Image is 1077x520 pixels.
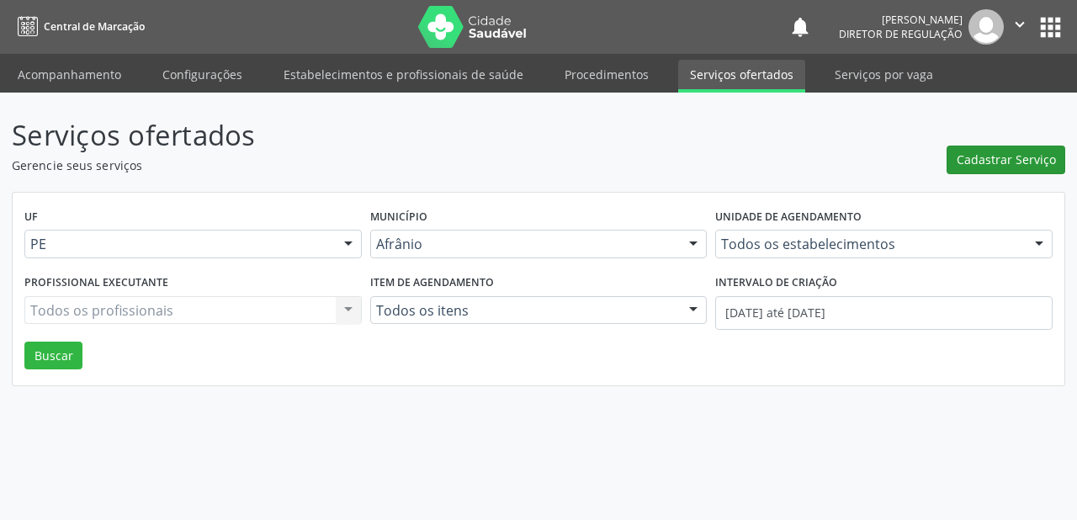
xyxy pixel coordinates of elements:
label: Profissional executante [24,270,168,296]
label: Item de agendamento [370,270,494,296]
a: Configurações [151,60,254,89]
a: Central de Marcação [12,13,145,40]
p: Serviços ofertados [12,114,749,157]
label: Município [370,204,427,231]
span: Todos os itens [376,302,673,319]
span: Cadastrar Serviço [957,151,1056,168]
a: Acompanhamento [6,60,133,89]
i:  [1011,15,1029,34]
label: UF [24,204,38,231]
button: Cadastrar Serviço [947,146,1065,174]
a: Procedimentos [553,60,661,89]
label: Intervalo de criação [715,270,837,296]
button: notifications [788,15,812,39]
a: Estabelecimentos e profissionais de saúde [272,60,535,89]
div: [PERSON_NAME] [839,13,963,27]
span: Afrânio [376,236,673,252]
button:  [1004,9,1036,45]
span: Central de Marcação [44,19,145,34]
button: Buscar [24,342,82,370]
span: PE [30,236,327,252]
img: img [968,9,1004,45]
input: Selecione um intervalo [715,296,1053,330]
a: Serviços por vaga [823,60,945,89]
label: Unidade de agendamento [715,204,862,231]
button: apps [1036,13,1065,42]
a: Serviços ofertados [678,60,805,93]
span: Diretor de regulação [839,27,963,41]
p: Gerencie seus serviços [12,157,749,174]
span: Todos os estabelecimentos [721,236,1018,252]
